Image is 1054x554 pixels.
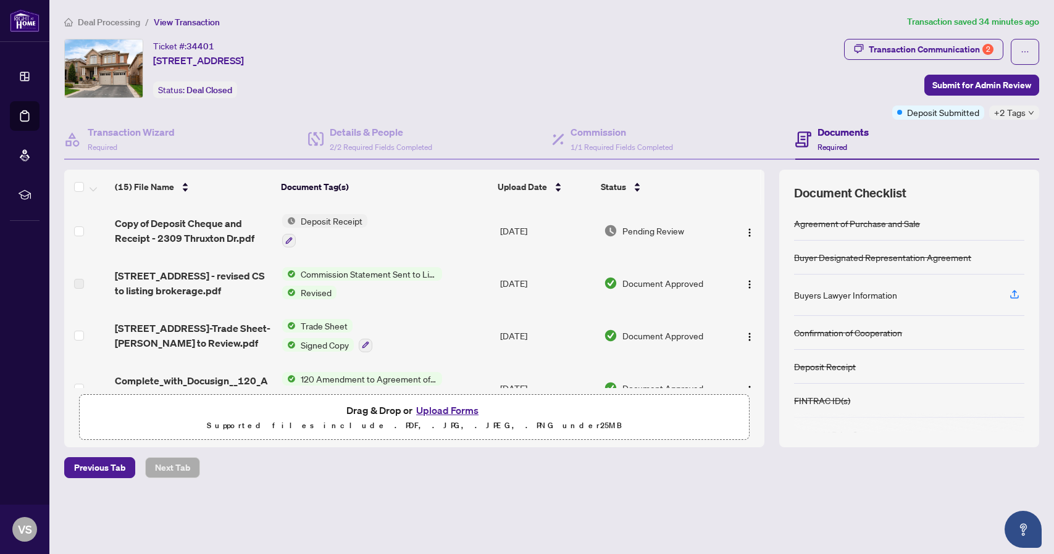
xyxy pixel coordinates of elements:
[296,319,353,333] span: Trade Sheet
[622,329,703,342] span: Document Approved
[794,394,850,407] div: FINTRAC ID(s)
[924,75,1039,96] button: Submit for Admin Review
[346,402,482,418] span: Drag & Drop or
[153,53,244,68] span: [STREET_ADDRESS]
[276,170,493,204] th: Document Tag(s)
[1028,110,1034,116] span: down
[80,395,749,440] span: Drag & Drop orUpload FormsSupported files include .PDF, .JPG, .JPEG, .PNG under25MB
[282,372,296,386] img: Status Icon
[1005,511,1042,548] button: Open asap
[282,372,442,405] button: Status Icon120 Amendment to Agreement of Purchase and Sale
[296,214,367,228] span: Deposit Receipt
[115,216,272,246] span: Copy of Deposit Cheque and Receipt - 2309 Thruxton Dr.pdf
[794,326,902,339] div: Confirmation of Cooperation
[296,338,354,352] span: Signed Copy
[153,81,237,98] div: Status:
[604,329,617,342] img: Document Status
[78,17,140,28] span: Deal Processing
[604,224,617,238] img: Document Status
[818,143,847,152] span: Required
[282,319,372,352] button: Status IconTrade SheetStatus IconSigned Copy
[740,326,759,345] button: Logo
[498,180,547,194] span: Upload Date
[145,457,200,478] button: Next Tab
[495,362,598,415] td: [DATE]
[115,268,272,298] span: [STREET_ADDRESS] - revised CS to listing brokerage.pdf
[64,457,135,478] button: Previous Tab
[330,125,432,139] h4: Details & People
[282,214,367,247] button: Status IconDeposit Receipt
[907,105,979,119] span: Deposit Submitted
[153,39,214,53] div: Ticket #:
[115,373,272,403] span: Complete_with_Docusign__120_Amendment_to_Agreement_of_Purchase_and_Sale_-_A_-_PropTx-[PERSON_NAME...
[571,143,673,152] span: 1/1 Required Fields Completed
[145,15,149,29] li: /
[794,250,971,264] div: Buyer Designated Representation Agreement
[154,17,220,28] span: View Transaction
[115,321,272,350] span: [STREET_ADDRESS]-Trade Sheet-[PERSON_NAME] to Review.pdf
[282,267,442,299] button: Status IconCommission Statement Sent to Listing BrokerageStatus IconRevised
[282,214,296,228] img: Status Icon
[907,15,1039,29] article: Transaction saved 34 minutes ago
[296,286,337,299] span: Revised
[745,332,755,342] img: Logo
[296,267,442,281] span: Commission Statement Sent to Listing Brokerage
[601,180,626,194] span: Status
[571,125,673,139] h4: Commission
[745,228,755,238] img: Logo
[64,18,73,27] span: home
[604,276,617,290] img: Document Status
[493,170,596,204] th: Upload Date
[88,143,117,152] span: Required
[740,273,759,293] button: Logo
[412,402,482,418] button: Upload Forms
[282,267,296,281] img: Status Icon
[495,257,598,309] td: [DATE]
[745,385,755,395] img: Logo
[994,105,1026,120] span: +2 Tags
[65,39,143,97] img: IMG-W12131794_1.jpg
[818,125,869,139] h4: Documents
[794,217,920,230] div: Agreement of Purchase and Sale
[110,170,277,204] th: (15) File Name
[1021,48,1029,56] span: ellipsis
[794,184,906,202] span: Document Checklist
[495,309,598,362] td: [DATE]
[740,378,759,398] button: Logo
[186,41,214,52] span: 34401
[282,319,296,333] img: Status Icon
[186,85,232,96] span: Deal Closed
[88,125,175,139] h4: Transaction Wizard
[794,288,897,302] div: Buyers Lawyer Information
[622,224,684,238] span: Pending Review
[869,39,993,59] div: Transaction Communication
[622,381,703,395] span: Document Approved
[495,204,598,257] td: [DATE]
[282,286,296,299] img: Status Icon
[745,279,755,289] img: Logo
[87,418,742,433] p: Supported files include .PDF, .JPG, .JPEG, .PNG under 25 MB
[18,521,32,538] span: VS
[596,170,725,204] th: Status
[74,458,125,478] span: Previous Tab
[296,372,442,386] span: 120 Amendment to Agreement of Purchase and Sale
[794,360,856,373] div: Deposit Receipt
[115,180,174,194] span: (15) File Name
[622,276,703,290] span: Document Approved
[282,338,296,352] img: Status Icon
[932,75,1031,95] span: Submit for Admin Review
[604,381,617,395] img: Document Status
[10,9,40,32] img: logo
[844,39,1003,60] button: Transaction Communication2
[740,221,759,241] button: Logo
[982,44,993,55] div: 2
[330,143,432,152] span: 2/2 Required Fields Completed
